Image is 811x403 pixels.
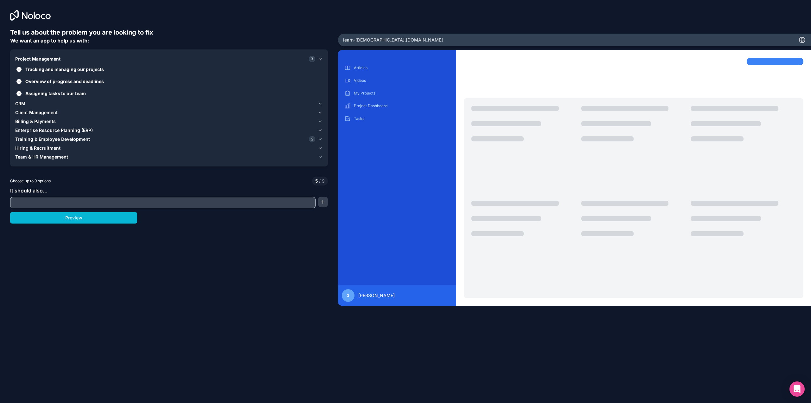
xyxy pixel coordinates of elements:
button: Billing & Payments [15,117,323,126]
span: 5 [315,178,318,184]
span: Enterprise Resource Planning (ERP) [15,127,93,133]
button: Overview of progress and deadlines [16,79,22,84]
span: Assigning tasks to our team [25,90,322,97]
span: Billing & Payments [15,118,56,125]
p: Articles [354,65,450,70]
span: Overview of progress and deadlines [25,78,322,85]
span: It should also... [10,187,48,194]
button: Enterprise Resource Planning (ERP) [15,126,323,135]
button: Client Management [15,108,323,117]
span: Choose up to 9 options [10,178,51,184]
span: learn-[DEMOGRAPHIC_DATA] .[DOMAIN_NAME] [343,37,443,43]
button: Training & Employee Development2 [15,135,323,144]
h6: Tell us about the problem you are looking to fix [10,28,328,37]
button: Tracking and managing our projects [16,67,22,72]
span: 3 [309,56,315,62]
span: g [347,293,349,298]
span: Tracking and managing our projects [25,66,322,73]
span: Team & HR Management [15,154,68,160]
p: Tasks [354,116,450,121]
p: Videos [354,78,450,83]
div: Open Intercom Messenger [789,381,805,397]
span: Project Management [15,56,61,62]
span: Training & Employee Development [15,136,90,142]
span: / [319,178,321,184]
span: Hiring & Recruitment [15,145,61,151]
span: CRM [15,101,25,107]
div: Project Management3 [15,63,323,99]
span: [PERSON_NAME] [358,292,395,299]
span: We want an app to help us with: [10,37,89,44]
button: Hiring & Recruitment [15,144,323,153]
button: Team & HR Management [15,153,323,161]
button: Preview [10,212,137,224]
button: Project Management3 [15,55,323,63]
button: CRM [15,99,323,108]
p: My Projects [354,91,450,96]
button: Assigning tasks to our team [16,91,22,96]
p: Project Dashboard [354,103,450,108]
span: Client Management [15,109,58,116]
span: 9 [318,178,325,184]
span: 2 [309,136,315,142]
div: scrollable content [343,63,451,280]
